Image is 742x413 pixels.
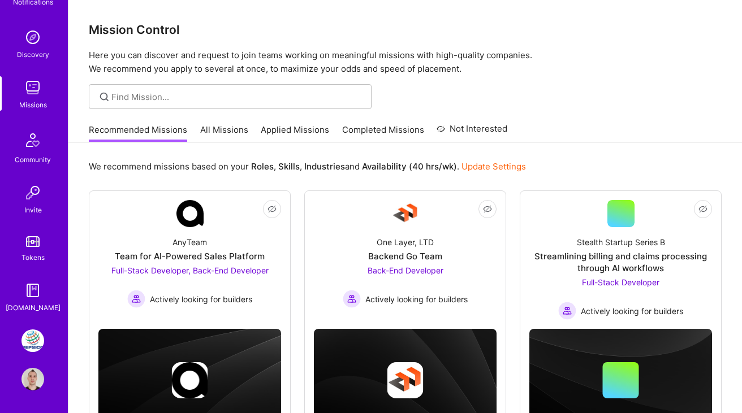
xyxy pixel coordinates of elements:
img: Company Logo [176,200,204,227]
span: Full-Stack Developer [582,277,659,287]
i: icon EyeClosed [698,205,708,214]
a: Company LogoAnyTeamTeam for AI-Powered Sales PlatformFull-Stack Developer, Back-End Developer Act... [98,200,281,311]
span: Actively looking for builders [365,293,468,305]
img: User Avatar [21,368,44,390]
img: Actively looking for builders [343,290,361,308]
a: Not Interested [437,122,507,142]
div: Discovery [17,49,49,60]
p: We recommend missions based on your , , and . [89,160,526,172]
img: guide book [21,279,44,302]
div: [DOMAIN_NAME] [6,302,61,314]
img: teamwork [21,76,44,99]
img: Actively looking for builders [558,302,576,320]
a: User Avatar [19,368,47,390]
img: discovery [21,26,44,49]
a: Applied Missions [261,124,329,142]
a: Completed Missions [342,124,424,142]
span: Full-Stack Developer, Back-End Developer [111,266,269,275]
i: icon SearchGrey [98,90,111,103]
i: icon EyeClosed [483,205,492,214]
b: Roles [251,161,274,172]
input: Find Mission... [111,91,363,103]
a: All Missions [200,124,248,142]
div: Stealth Startup Series B [577,236,665,248]
img: Invite [21,181,44,204]
div: Streamlining billing and claims processing through AI workflows [529,250,712,274]
a: PepsiCo: eCommerce Elixir Development [19,329,47,352]
img: tokens [26,236,40,247]
div: Community [15,154,51,166]
div: Team for AI-Powered Sales Platform [115,250,265,262]
i: icon EyeClosed [268,205,277,214]
p: Here you can discover and request to join teams working on meaningful missions with high-quality ... [89,49,722,76]
a: Recommended Missions [89,124,187,142]
h3: Mission Control [89,23,722,37]
img: Company logo [387,362,424,398]
div: Tokens [21,251,45,263]
img: PepsiCo: eCommerce Elixir Development [21,329,44,352]
b: Availability (40 hrs/wk) [362,161,457,172]
img: Company Logo [392,200,419,227]
a: Update Settings [461,161,526,172]
span: Back-End Developer [368,266,443,275]
img: Community [19,127,46,154]
b: Skills [278,161,300,172]
span: Actively looking for builders [150,293,252,305]
a: Company LogoOne Layer, LTDBackend Go TeamBack-End Developer Actively looking for buildersActively... [314,200,497,311]
span: Actively looking for builders [581,305,683,317]
b: Industries [304,161,345,172]
div: Missions [19,99,47,111]
a: Stealth Startup Series BStreamlining billing and claims processing through AI workflowsFull-Stack... [529,200,712,320]
img: Company logo [172,362,208,398]
div: AnyTeam [172,236,207,248]
div: Invite [24,204,42,216]
img: Actively looking for builders [127,290,145,308]
div: Backend Go Team [368,250,442,262]
div: One Layer, LTD [377,236,434,248]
